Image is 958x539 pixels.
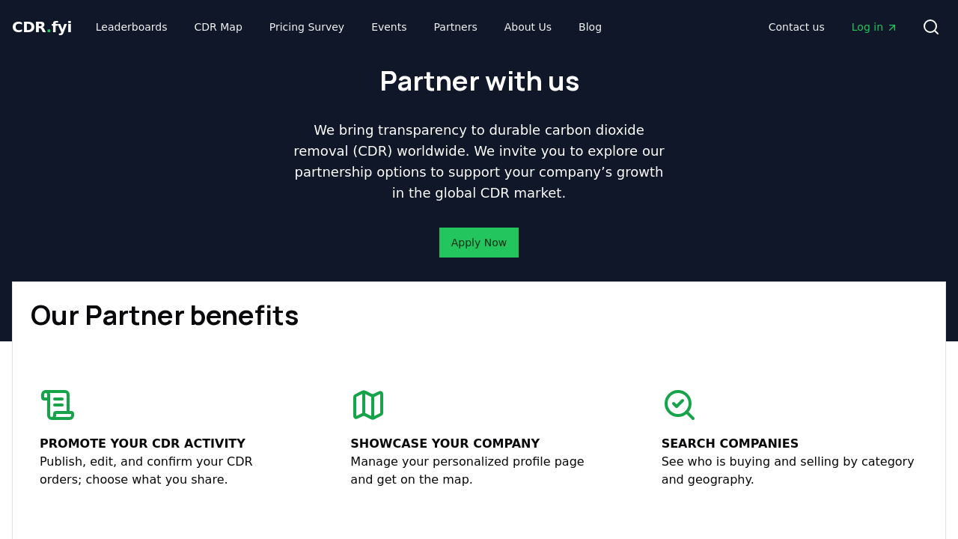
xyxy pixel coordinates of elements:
p: Manage your personalized profile page and get on the map. [350,453,607,489]
span: Log in [852,19,898,34]
span: CDR fyi [12,18,72,36]
a: Partners [422,13,489,40]
p: Showcase your company [350,435,607,453]
a: Contact us [757,13,837,40]
a: Events [359,13,418,40]
a: Log in [840,13,910,40]
a: Leaderboards [84,13,180,40]
p: See who is buying and selling by category and geography. [662,453,918,489]
h1: Our Partner benefits [31,300,927,330]
p: Publish, edit, and confirm your CDR orders; choose what you share. [40,453,296,489]
p: Search companies [662,435,918,453]
a: Pricing Survey [257,13,356,40]
a: Apply Now [451,235,507,250]
p: Promote your CDR activity [40,435,296,453]
p: We bring transparency to durable carbon dioxide removal (CDR) worldwide. We invite you to explore... [287,120,671,204]
nav: Main [757,13,910,40]
a: Blog [567,13,614,40]
h1: Partner with us [379,66,579,96]
a: CDR.fyi [12,16,72,37]
span: . [46,18,52,36]
a: CDR Map [183,13,254,40]
button: Apply Now [439,228,519,258]
a: About Us [492,13,564,40]
nav: Main [84,13,614,40]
